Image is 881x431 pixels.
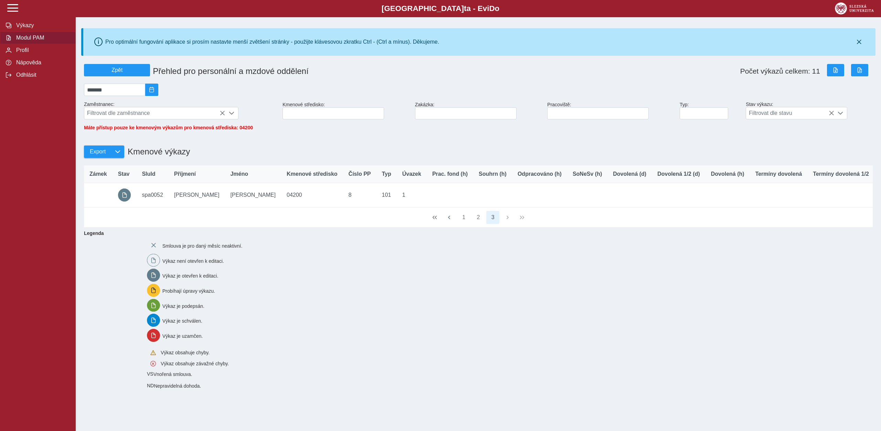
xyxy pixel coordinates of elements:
td: [PERSON_NAME] [225,183,281,207]
button: 2 [472,211,485,224]
span: Zámek [89,171,107,177]
span: Dovolená (d) [613,171,646,177]
b: [GEOGRAPHIC_DATA] a - Evi [21,4,860,13]
img: logo_web_su.png [835,2,874,14]
span: Číslo PP [349,171,371,177]
span: Profil [14,47,70,53]
button: 3 [486,211,499,224]
span: Výkaz obsahuje chyby. [161,350,210,355]
span: Výkaz je otevřen k editaci. [162,273,219,279]
td: spa0052 [136,183,168,207]
td: [PERSON_NAME] [169,183,225,207]
div: Typ: [677,99,743,122]
span: Příjmení [174,171,196,177]
span: Souhrn (h) [479,171,507,177]
button: 2025/08 [145,84,158,96]
button: Export do PDF [851,64,868,76]
span: Probíhají úpravy výkazu. [162,288,215,294]
span: Nápověda [14,60,70,66]
span: Výkaz je schválen. [162,318,202,324]
span: Odpracováno (h) [518,171,562,177]
span: Modul PAM [14,35,70,41]
h1: Přehled pro personální a mzdové oddělení [150,64,547,79]
span: t [464,4,466,13]
span: Termíny dovolená 1/2 [813,171,869,177]
span: Stav [118,171,130,177]
button: Zpět [84,64,150,76]
span: Filtrovat dle stavu [746,107,834,119]
span: Výkaz není otevřen k editaci. [162,258,224,263]
span: Smlouva je pro daný měsíc neaktivní. [162,243,243,249]
td: 101 [376,183,397,207]
h1: Kmenové výkazy [124,143,190,160]
div: Pracoviště: [544,99,677,122]
span: SoNeSv (h) [573,171,602,177]
span: Nepravidelná dohoda. [154,383,201,389]
div: Kmenové středisko: [280,99,412,122]
button: 1 [457,211,470,224]
div: Pro optimální fungování aplikace si prosím nastavte menší zvětšení stránky - použijte klávesovou ... [105,39,439,45]
span: Dovolená (h) [711,171,744,177]
span: Filtrovat dle zaměstnance [84,107,225,119]
span: Kmenové středisko [287,171,338,177]
span: o [495,4,500,13]
span: Prac. fond (h) [432,171,468,177]
button: Export do Excelu [827,64,844,76]
div: Stav výkazu: [743,99,875,122]
span: Export [90,149,106,155]
span: Výkazy [14,22,70,29]
td: 8 [343,183,376,207]
span: Výkaz obsahuje závažné chyby. [161,361,229,366]
span: Výkaz je uzamčen. [162,333,203,339]
div: Zaměstnanec: [81,99,280,122]
span: SluId [142,171,155,177]
td: 1 [397,183,427,207]
span: D [489,4,495,13]
td: 04200 [281,183,343,207]
span: Termíny dovolená [755,171,802,177]
button: prázdný [118,188,131,202]
span: Počet výkazů celkem: 11 [740,67,820,75]
div: Zakázka: [412,99,545,122]
span: Zpět [87,67,147,73]
span: Odhlásit [14,72,70,78]
span: Vnořená smlouva. [153,372,192,377]
button: Export [84,146,111,158]
span: Smlouva vnořená do kmene [147,371,153,377]
span: Smlouva vnořená do kmene [147,383,154,388]
b: Legenda [81,228,870,239]
span: Máte přístup pouze ke kmenovým výkazům pro kmenová střediska: 04200 [84,125,253,130]
span: Úvazek [402,171,421,177]
span: Výkaz je podepsán. [162,303,204,309]
span: Jméno [230,171,248,177]
span: Dovolená 1/2 (d) [657,171,700,177]
span: Typ [382,171,391,177]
